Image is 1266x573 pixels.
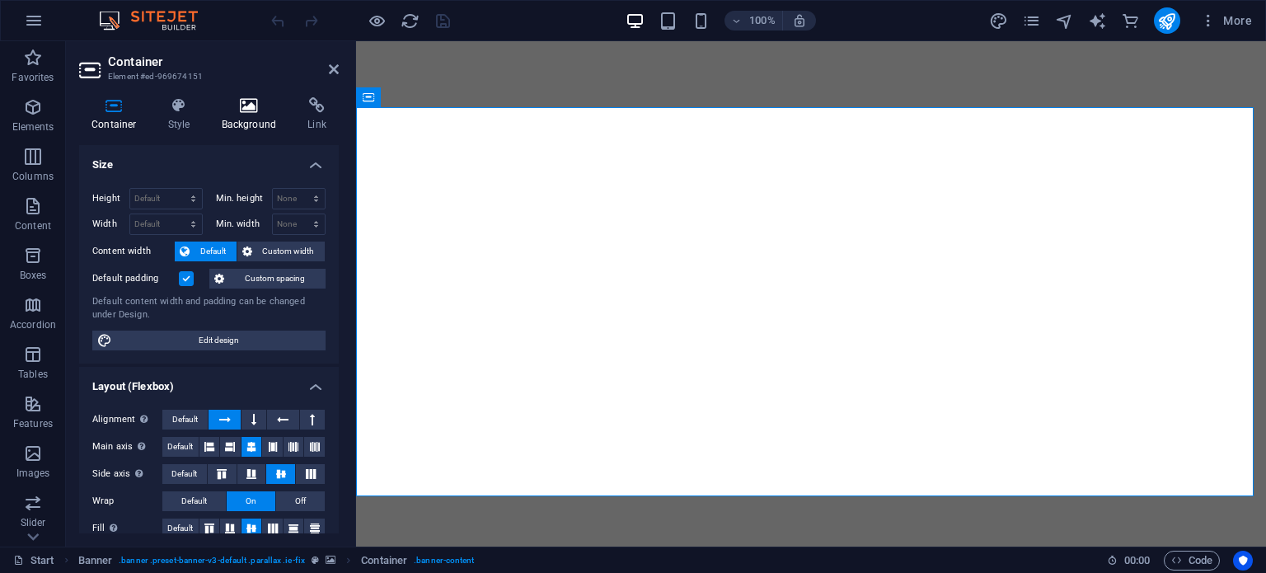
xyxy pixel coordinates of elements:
button: Code [1164,551,1220,571]
label: Content width [92,242,175,261]
h4: Background [209,97,296,132]
button: On [227,491,275,511]
button: Default [162,491,226,511]
label: Min. width [216,219,272,228]
label: Wrap [92,491,162,511]
p: Content [15,219,51,232]
i: This element contains a background [326,556,335,565]
span: Default [167,437,193,457]
label: Alignment [92,410,162,430]
span: . banner-content [414,551,474,571]
h4: Link [295,97,339,132]
label: Main axis [92,437,162,457]
span: . banner .preset-banner-v3-default .parallax .ie-fix [119,551,305,571]
button: Default [175,242,237,261]
button: Edit design [92,331,326,350]
p: Tables [18,368,48,381]
nav: breadcrumb [78,551,475,571]
iframe: To enrich screen reader interactions, please activate Accessibility in Grammarly extension settings [356,41,1266,547]
button: Custom width [237,242,326,261]
span: Default [181,491,207,511]
label: Default padding [92,269,179,289]
p: Favorites [12,71,54,84]
span: Code [1171,551,1212,571]
label: Height [92,194,129,203]
span: : [1136,554,1138,566]
button: Default [162,464,207,484]
span: 00 00 [1124,551,1150,571]
i: Navigator [1055,12,1074,31]
p: Elements [12,120,54,134]
span: Click to select. Double-click to edit [361,551,407,571]
i: Commerce [1121,12,1140,31]
span: Custom spacing [229,269,321,289]
button: publish [1154,7,1180,34]
p: Slider [21,516,46,529]
p: Images [16,467,50,480]
i: AI Writer [1088,12,1107,31]
p: Accordion [10,318,56,331]
button: Default [162,519,199,538]
span: More [1200,12,1252,29]
button: Usercentrics [1233,551,1253,571]
h2: Container [108,54,339,69]
button: Off [276,491,325,511]
h3: Element #ed-969674151 [108,69,306,84]
label: Width [92,219,129,228]
button: Default [162,437,199,457]
button: Default [162,410,208,430]
h4: Style [156,97,209,132]
i: Pages (Ctrl+Alt+S) [1022,12,1041,31]
span: Edit design [117,331,321,350]
span: Default [195,242,232,261]
button: design [989,11,1009,31]
span: Custom width [257,242,321,261]
label: Fill [92,519,162,538]
i: Design (Ctrl+Alt+Y) [989,12,1008,31]
span: Default [172,410,198,430]
h4: Layout (Flexbox) [79,367,339,397]
span: Default [171,464,197,484]
p: Columns [12,170,54,183]
button: text_generator [1088,11,1108,31]
div: Default content width and padding can be changed under Design. [92,295,326,322]
h4: Size [79,145,339,175]
label: Min. height [216,194,272,203]
button: pages [1022,11,1042,31]
i: This element is a customizable preset [312,556,319,565]
span: On [246,491,256,511]
h6: Session time [1107,551,1151,571]
span: Default [167,519,193,538]
button: commerce [1121,11,1141,31]
p: Boxes [20,269,47,282]
span: Click to select. Double-click to edit [78,551,113,571]
p: Features [13,417,53,430]
span: Off [295,491,306,511]
a: Click to cancel selection. Double-click to open Pages [13,551,54,571]
button: navigator [1055,11,1075,31]
label: Side axis [92,464,162,484]
h4: Container [79,97,156,132]
i: Publish [1157,12,1176,31]
button: Custom spacing [209,269,326,289]
button: More [1193,7,1259,34]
